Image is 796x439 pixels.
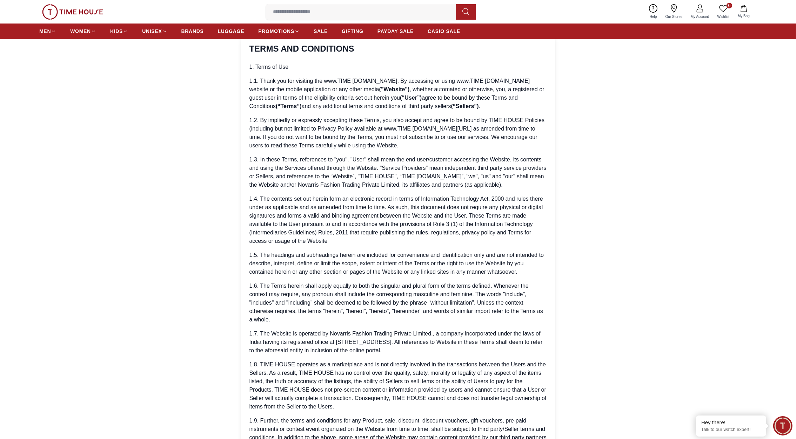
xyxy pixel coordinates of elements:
span: CASIO SALE [428,28,460,35]
p: 1.7. The Website is operated by Novarris Fashion Trading Private Limited., a company incorporated... [249,330,547,355]
a: PAYDAY SALE [377,25,414,38]
span: My Account [688,14,712,19]
button: My Bag [734,4,754,20]
strong: (“Terms”) [276,103,302,109]
a: LUGGAGE [218,25,245,38]
p: 1. Terms of Use [249,63,547,71]
p: 1.5. The headings and subheadings herein are included for convenience and identification only and... [249,251,547,276]
span: GIFTING [342,28,363,35]
p: 1.1. Thank you for visiting the www.TIME [DOMAIN_NAME]. By accessing or using www.TIME [DOMAIN_NA... [249,77,547,111]
span: My Bag [735,13,752,19]
p: 1.3. In these Terms, references to "you", "User" shall mean the end user/customer accessing the W... [249,155,547,189]
a: 0Wishlist [713,3,734,21]
strong: (“User”) [400,95,422,101]
strong: ("Website") [379,86,409,92]
div: Chat Widget [773,416,792,435]
a: BRANDS [181,25,204,38]
p: 1.8. TIME HOUSE operates as a marketplace and is not directly involved in the transactions betwee... [249,360,547,411]
a: PROMOTIONS [258,25,300,38]
a: UNISEX [142,25,167,38]
a: Help [646,3,661,21]
span: Our Stores [663,14,685,19]
h1: TERMS AND CONDITIONS [249,43,547,54]
a: CASIO SALE [428,25,460,38]
span: LUGGAGE [218,28,245,35]
span: KIDS [110,28,123,35]
span: 0 [727,3,732,8]
span: Wishlist [715,14,732,19]
p: 1.2. By impliedly or expressly accepting these Terms, you also accept and agree to be bound by TI... [249,116,547,150]
a: KIDS [110,25,128,38]
p: 1.4. The contents set out herein form an electronic record in terms of Information Technology Act... [249,195,547,245]
p: 1.6. The Terms herein shall apply equally to both the singular and plural form of the terms defin... [249,282,547,324]
span: SALE [314,28,328,35]
span: PAYDAY SALE [377,28,414,35]
strong: (“Sellers”) [451,103,479,109]
img: ... [42,4,103,20]
a: Our Stores [661,3,687,21]
a: GIFTING [342,25,363,38]
a: SALE [314,25,328,38]
span: UNISEX [142,28,162,35]
span: WOMEN [70,28,91,35]
span: MEN [39,28,51,35]
div: Hey there! [701,419,761,426]
a: MEN [39,25,56,38]
span: BRANDS [181,28,204,35]
p: Talk to our watch expert! [701,427,761,433]
span: Help [647,14,660,19]
span: PROMOTIONS [258,28,294,35]
a: WOMEN [70,25,96,38]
